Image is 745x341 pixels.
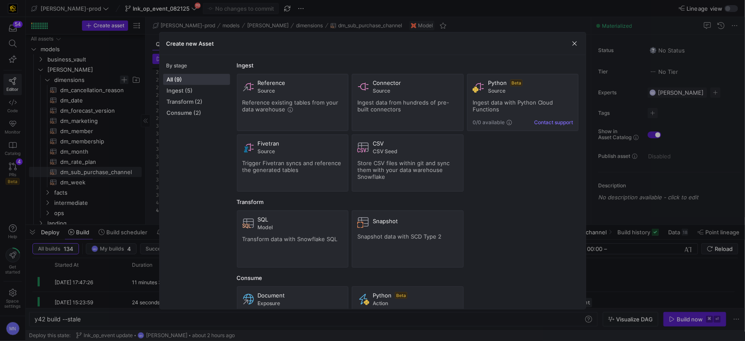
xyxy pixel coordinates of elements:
span: Snapshot data with SCD Type 2 [357,233,441,240]
div: Consume [237,274,579,281]
span: Snapshot [373,218,398,224]
span: CSV Seed [373,149,458,154]
button: ReferenceSourceReference existing tables from your data warehouse [237,74,349,131]
button: FivetranSourceTrigger Fivetran syncs and reference the generated tables [237,134,349,192]
span: Source [258,88,343,94]
span: Transform (2) [167,98,226,105]
button: Contact support [534,119,573,125]
span: Source [258,149,343,154]
span: CSV [373,140,384,147]
span: Store CSV files within git and sync them with your data warehouse Snowflake [357,160,450,180]
span: Beta [510,79,523,86]
span: 0/0 available [473,119,505,125]
span: Exposure [258,300,343,306]
span: Source [373,88,458,94]
button: ConnectorSourceIngest data from hundreds of pre-built connectors [352,74,464,131]
span: Document [258,292,285,299]
div: Transform [237,198,579,205]
span: Source [488,88,573,94]
button: All (9) [163,74,230,85]
button: PythonBetaSourceIngest data with Python Cloud Functions0/0 availableContact support [467,74,579,131]
span: Ingest data with Python Cloud Functions [473,99,553,113]
span: Consume (2) [167,109,226,116]
span: Trigger Fivetran syncs and reference the generated tables [242,160,342,173]
span: Transform data with Snowflake SQL [242,236,338,242]
span: Ingest data from hundreds of pre-built connectors [357,99,449,113]
button: Ingest (5) [163,85,230,96]
span: Beta [395,292,407,299]
span: All (9) [167,76,226,83]
div: Ingest [237,62,579,69]
button: Consume (2) [163,107,230,118]
h3: Create new Asset [167,40,214,47]
button: CSVCSV SeedStore CSV files within git and sync them with your data warehouse Snowflake [352,134,464,192]
button: Transform (2) [163,96,230,107]
span: Python [373,292,391,299]
span: SQL [258,216,269,223]
div: By stage [167,63,230,69]
span: Fivetran [258,140,280,147]
span: Python [488,79,507,86]
span: Reference existing tables from your data warehouse [242,99,339,113]
span: Connector [373,79,401,86]
span: Reference [258,79,286,86]
span: Model [258,224,343,230]
button: SQLModelTransform data with Snowflake SQL [237,210,349,268]
span: Action [373,300,458,306]
span: Ingest (5) [167,87,226,94]
button: SnapshotSnapshot data with SCD Type 2 [352,210,464,268]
